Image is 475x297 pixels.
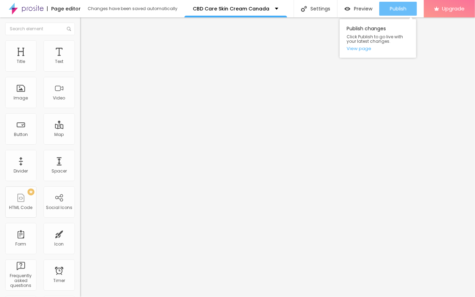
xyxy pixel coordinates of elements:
a: View page [347,46,409,51]
p: CBD Care Skin Cream Canada [193,6,270,11]
div: Text [55,59,63,64]
div: Divider [14,169,28,174]
div: Timer [53,278,65,283]
img: view-1.svg [345,6,350,12]
div: Page editor [47,6,81,11]
input: Search element [5,23,75,35]
div: Icon [55,242,64,247]
span: Publish [390,6,406,11]
div: Spacer [52,169,67,174]
button: Publish [379,2,417,16]
div: Changes have been saved automatically [88,7,177,11]
span: Preview [354,6,372,11]
span: Click Publish to go live with your latest changes. [347,34,409,43]
div: Map [55,132,64,137]
img: Icone [301,6,307,12]
div: Social Icons [46,205,72,210]
div: Image [14,96,28,101]
div: Publish changes [340,19,416,58]
div: Frequently asked questions [7,273,34,288]
div: Video [53,96,65,101]
span: Upgrade [442,6,465,11]
div: Button [14,132,28,137]
iframe: Editor [80,17,475,297]
img: Icone [67,27,71,31]
div: HTML Code [9,205,33,210]
button: Preview [338,2,379,16]
div: Form [16,242,26,247]
div: Title [17,59,25,64]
